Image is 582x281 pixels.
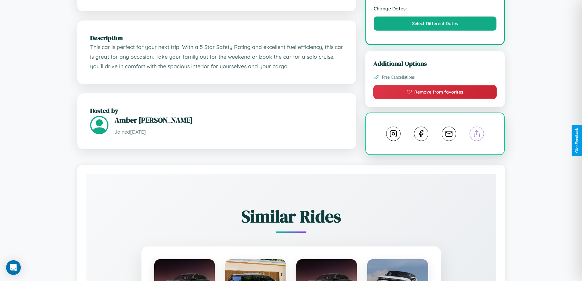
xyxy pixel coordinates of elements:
[115,128,343,136] p: Joined [DATE]
[373,85,497,99] button: Remove from favorites
[108,205,474,228] h2: Similar Rides
[374,6,497,12] strong: Change Dates:
[90,106,343,115] h2: Hosted by
[374,17,497,31] button: Select Different Dates
[6,260,21,275] div: Open Intercom Messenger
[90,33,343,42] h2: Description
[373,59,497,68] h3: Additional Options
[382,75,415,80] span: Free Cancellations
[90,42,343,71] p: This car is perfect for your next trip. With a 5 Star Safety Rating and excellent fuel efficiency...
[575,128,579,153] div: Give Feedback
[115,115,343,125] h3: Amber [PERSON_NAME]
